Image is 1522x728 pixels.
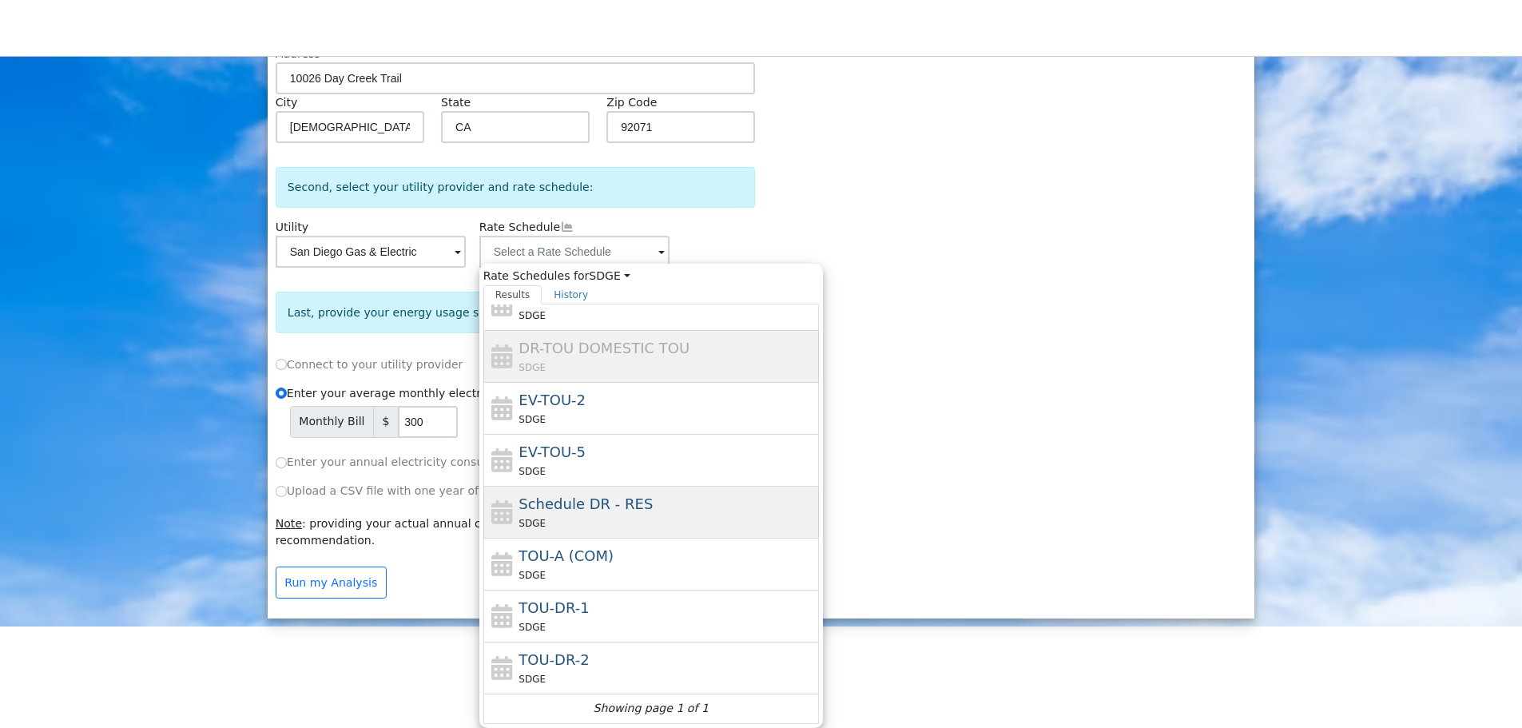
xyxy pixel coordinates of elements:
[276,483,594,499] label: Upload a CSV file with one year of hourly consumption
[606,94,657,111] label: Zip Code
[519,599,589,616] span: TOU-DR-1
[276,356,463,373] label: Connect to your utility provider
[272,515,758,549] div: : providing your actual annual consumption will result in a more accurate recommendation.
[290,406,374,438] span: Monthly Bill
[276,388,287,399] input: Enter your average monthly electricity bill
[276,457,287,468] input: Enter your annual electricity consumption
[276,486,287,497] input: Upload a CSV file with one year of hourly consumption
[519,310,546,321] span: SDGE
[276,292,756,332] div: Last, provide your energy usage so we can analyze your consumption profile:
[519,444,586,460] span: EV-TOU-5
[276,385,525,402] label: Enter your average monthly electricity bill
[519,414,546,425] span: SDGE
[542,285,600,304] a: History
[276,236,466,268] input: Select a Utility
[479,221,560,233] span: Alias: None
[519,495,653,512] span: Schedule DR - RESIDENTIAL
[483,285,542,304] a: Results
[519,340,689,356] span: DR-TOU DOMESTIC TIME-OF-USE
[519,674,546,685] span: SDGE
[519,392,586,408] span: EV-TOU-2
[594,700,709,717] i: Showing page 1 of 1
[519,622,546,633] span: SDGE
[519,518,546,529] span: SDGE
[519,362,546,373] span: SDGE
[276,219,308,236] label: Utility
[519,466,546,477] span: SDGE
[519,570,546,581] span: SDGE
[519,651,589,668] span: TOU-DR-2
[276,167,756,208] div: Second, select your utility provider and rate schedule:
[589,269,630,282] a: SDGE
[479,236,670,268] input: Select a Rate Schedule
[276,359,287,370] input: Connect to your utility provider
[276,94,298,111] label: City
[276,517,302,530] u: Note
[519,547,614,564] span: TOU-A (Commercial)
[441,94,471,111] label: State
[519,288,745,304] span: DR-SES (Solar Energy Systems)
[483,268,630,284] span: Rate Schedules for
[276,454,523,471] label: Enter your annual electricity consumption
[276,567,387,599] button: Run my Analysis
[373,406,399,438] span: $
